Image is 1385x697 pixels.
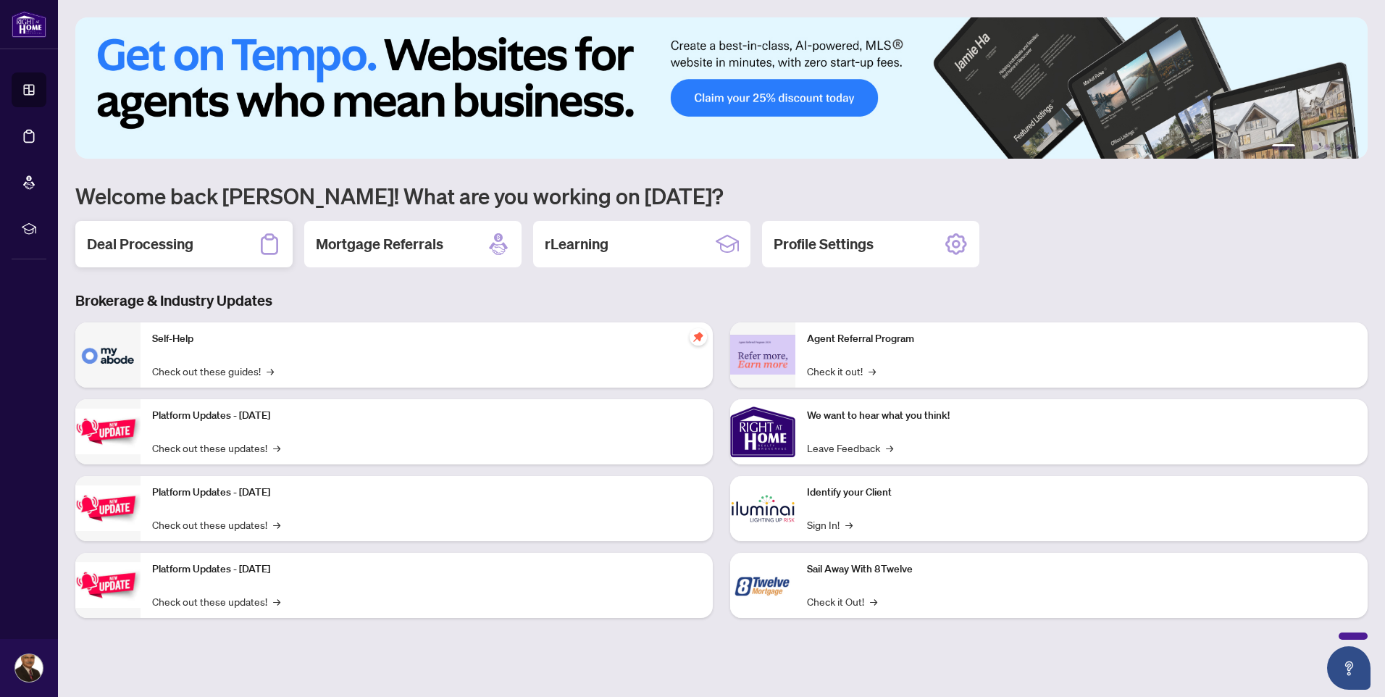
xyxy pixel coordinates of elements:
h3: Brokerage & Industry Updates [75,291,1368,311]
img: Platform Updates - July 21, 2025 [75,409,141,454]
p: We want to hear what you think! [807,408,1356,424]
p: Agent Referral Program [807,331,1356,347]
button: 3 [1313,144,1318,150]
button: 6 [1347,144,1353,150]
a: Check it Out!→ [807,593,877,609]
a: Leave Feedback→ [807,440,893,456]
span: → [886,440,893,456]
span: pushpin [690,328,707,346]
span: → [273,440,280,456]
span: → [845,517,853,533]
h2: Mortgage Referrals [316,234,443,254]
button: 1 [1272,144,1295,150]
img: We want to hear what you think! [730,399,795,464]
p: Identify your Client [807,485,1356,501]
img: logo [12,11,46,38]
a: Check out these updates!→ [152,440,280,456]
img: Profile Icon [15,654,43,682]
a: Check it out!→ [807,363,876,379]
a: Sign In!→ [807,517,853,533]
p: Platform Updates - [DATE] [152,485,701,501]
h2: Profile Settings [774,234,874,254]
img: Platform Updates - July 8, 2025 [75,485,141,531]
p: Self-Help [152,331,701,347]
img: Agent Referral Program [730,335,795,375]
span: → [273,593,280,609]
a: Check out these guides!→ [152,363,274,379]
button: 4 [1324,144,1330,150]
h2: Deal Processing [87,234,193,254]
p: Sail Away With 8Twelve [807,562,1356,577]
p: Platform Updates - [DATE] [152,562,701,577]
p: Platform Updates - [DATE] [152,408,701,424]
img: Identify your Client [730,476,795,541]
span: → [870,593,877,609]
h1: Welcome back [PERSON_NAME]! What are you working on [DATE]? [75,182,1368,209]
img: Sail Away With 8Twelve [730,553,795,618]
button: Open asap [1327,646,1371,690]
img: Self-Help [75,322,141,388]
img: Platform Updates - June 23, 2025 [75,562,141,608]
a: Check out these updates!→ [152,593,280,609]
img: Slide 0 [75,17,1368,159]
span: → [869,363,876,379]
h2: rLearning [545,234,608,254]
a: Check out these updates!→ [152,517,280,533]
button: 2 [1301,144,1307,150]
span: → [273,517,280,533]
span: → [267,363,274,379]
button: 5 [1336,144,1342,150]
